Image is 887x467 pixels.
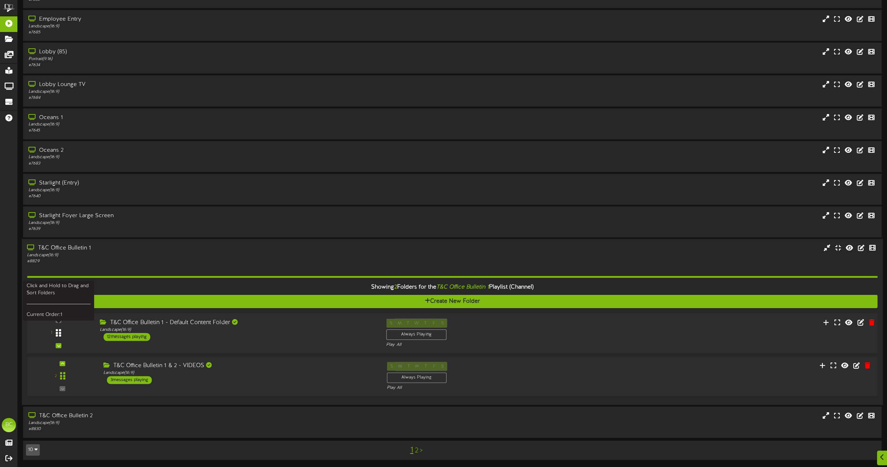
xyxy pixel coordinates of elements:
[420,447,423,455] a: >
[28,193,375,199] div: # 7640
[28,114,375,122] div: Oceans 1
[28,15,375,23] div: Employee Entry
[28,56,375,62] div: Portrait ( 9:16 )
[22,280,883,295] div: Showing Folders for the Playlist (Channel)
[28,420,375,426] div: Landscape ( 16:9 )
[28,48,375,56] div: Lobby (85)
[107,376,152,384] div: 3 messages playing
[2,418,16,432] div: BC
[28,226,375,232] div: # 7639
[410,446,413,455] a: 1
[28,187,375,193] div: Landscape ( 16:9 )
[28,122,375,128] div: Landscape ( 16:9 )
[28,412,375,420] div: T&C Office Bulletin 2
[103,333,150,341] div: 12 messages playing
[28,154,375,160] div: Landscape ( 16:9 )
[436,284,489,290] i: T&C Office Bulletin 1
[387,385,589,391] div: Play All
[100,318,375,327] div: T&C Office Bulletin 1 - Default Content Folder
[387,373,447,383] div: Always Playing
[103,362,376,370] div: T&C Office Bulletin 1 & 2 - VIDEOS
[27,252,375,258] div: Landscape ( 16:9 )
[28,179,375,187] div: Starlight (Entry)
[28,146,375,155] div: Oceans 2
[415,447,418,455] a: 2
[28,62,375,68] div: # 7634
[28,23,375,29] div: Landscape ( 16:9 )
[26,444,40,456] button: 10
[103,370,376,376] div: Landscape ( 16:9 )
[28,161,375,167] div: # 7683
[28,29,375,36] div: # 7685
[28,220,375,226] div: Landscape ( 16:9 )
[28,128,375,134] div: # 7645
[386,342,590,348] div: Play All
[386,329,446,340] div: Always Playing
[27,295,877,308] button: Create New Folder
[28,81,375,89] div: Lobby Lounge TV
[27,244,375,252] div: T&C Office Bulletin 1
[394,284,397,290] span: 2
[28,89,375,95] div: Landscape ( 16:9 )
[28,426,375,432] div: # 8830
[27,258,375,264] div: # 8829
[100,327,375,333] div: Landscape ( 16:9 )
[28,95,375,101] div: # 7684
[28,212,375,220] div: Starlight Foyer Large Screen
